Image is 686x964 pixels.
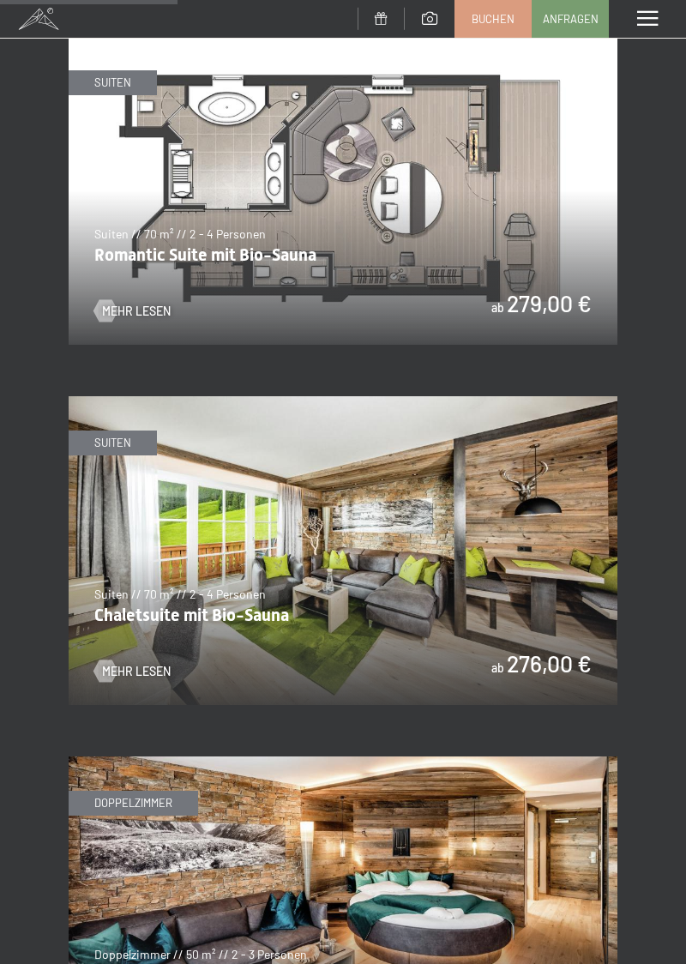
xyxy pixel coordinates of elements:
img: Romantic Suite mit Bio-Sauna [69,36,617,345]
a: Chaletsuite mit Bio-Sauna [69,397,617,407]
a: Mehr Lesen [94,663,171,680]
span: Buchen [472,11,514,27]
a: Buchen [455,1,531,37]
a: Anfragen [533,1,608,37]
span: Mehr Lesen [102,303,171,320]
span: Mehr Lesen [102,663,171,680]
span: Anfragen [543,11,599,27]
a: Mehr Lesen [94,303,171,320]
img: Chaletsuite mit Bio-Sauna [69,396,617,705]
a: Romantic Suite mit Bio-Sauna [69,37,617,47]
a: Nature Suite mit Sauna [69,757,617,768]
